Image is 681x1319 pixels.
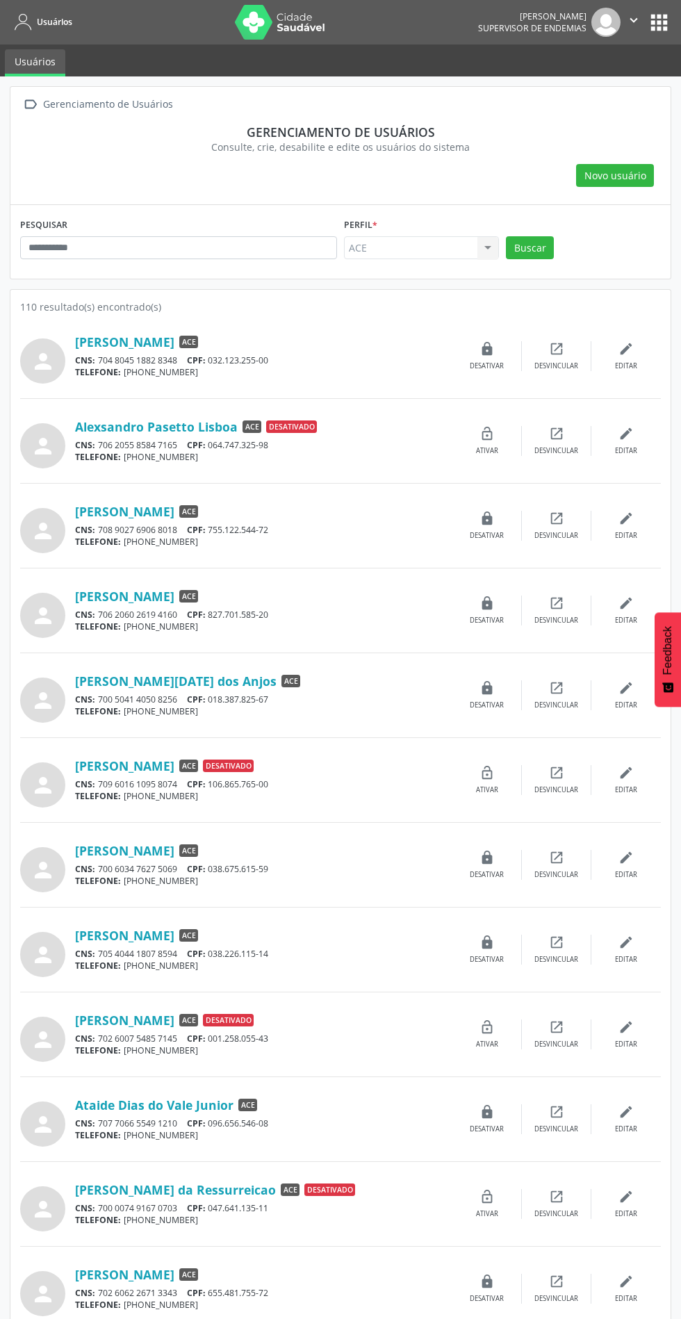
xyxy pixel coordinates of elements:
i: edit [618,935,634,950]
i: open_in_new [549,680,564,696]
span: CNS: [75,863,95,875]
button: apps [647,10,671,35]
div: Desvincular [534,1124,578,1134]
button: Novo usuário [576,164,654,188]
i: person [31,1197,56,1222]
div: Desativar [470,616,504,625]
span: TELEFONE: [75,705,121,717]
span: CNS: [75,439,95,451]
a:  Gerenciamento de Usuários [20,95,175,115]
a: [PERSON_NAME] [75,504,174,519]
div: Desativar [470,701,504,710]
span: Desativado [266,420,317,433]
span: ACE [243,420,261,433]
span: CPF: [187,948,206,960]
i: open_in_new [549,1189,564,1204]
span: CPF: [187,354,206,366]
span: TELEFONE: [75,536,121,548]
div: 705 4044 1807 8594 038.226.115-14 [75,948,452,960]
div: Gerenciamento de usuários [30,124,651,140]
i: open_in_new [549,511,564,526]
div: 700 5041 4050 8256 018.387.825-67 [75,694,452,705]
i: edit [618,1274,634,1289]
i: open_in_new [549,1274,564,1289]
div: Desvincular [534,361,578,371]
span: CPF: [187,1117,206,1129]
i: lock_open [479,426,495,441]
span: Usuários [37,16,72,28]
div: Editar [615,1124,637,1134]
div: 706 2055 8584 7165 064.747.325-98 [75,439,452,451]
div: Ativar [476,1209,498,1219]
div: Editar [615,1294,637,1304]
span: CPF: [187,1202,206,1214]
i: open_in_new [549,596,564,611]
i: person [31,1112,56,1137]
span: ACE [179,760,198,772]
div: Desativar [470,531,504,541]
span: TELEFONE: [75,1129,121,1141]
a: Usuários [10,10,72,33]
a: [PERSON_NAME] [75,334,174,350]
i: lock_open [479,1019,495,1035]
span: CNS: [75,1202,95,1214]
button: Feedback - Mostrar pesquisa [655,612,681,707]
span: Desativado [304,1183,355,1196]
span: TELEFONE: [75,875,121,887]
span: Novo usuário [584,168,646,183]
i: open_in_new [549,426,564,441]
div: 702 6062 2671 3343 655.481.755-72 [75,1287,452,1299]
div: 110 resultado(s) encontrado(s) [20,300,661,314]
div: Ativar [476,446,498,456]
span: TELEFONE: [75,366,121,378]
span: TELEFONE: [75,1044,121,1056]
span: ACE [179,590,198,603]
div: Editar [615,531,637,541]
span: CPF: [187,1287,206,1299]
a: [PERSON_NAME] da Ressurreicao [75,1182,276,1197]
div: Desativar [470,870,504,880]
i: lock [479,680,495,696]
i: person [31,603,56,628]
i: lock [479,1274,495,1289]
i: edit [618,680,634,696]
div: Desvincular [534,870,578,880]
i: edit [618,765,634,780]
div: [PHONE_NUMBER] [75,875,452,887]
span: CNS: [75,778,95,790]
span: ACE [179,1268,198,1281]
div: Editar [615,616,637,625]
span: ACE [179,1014,198,1026]
i: open_in_new [549,850,564,865]
div: [PHONE_NUMBER] [75,705,452,717]
div: Editar [615,1209,637,1219]
i: person [31,942,56,967]
i: edit [618,426,634,441]
div: Desvincular [534,701,578,710]
span: ACE [281,675,300,687]
i: open_in_new [549,935,564,950]
i: lock [479,935,495,950]
div: 704 8045 1882 8348 032.123.255-00 [75,354,452,366]
span: CPF: [187,609,206,621]
div: Consulte, crie, desabilite e edite os usuários do sistema [30,140,651,154]
span: CNS: [75,609,95,621]
span: ACE [179,505,198,518]
span: CPF: [187,778,206,790]
div: 700 6034 7627 5069 038.675.615-59 [75,863,452,875]
i: lock [479,341,495,357]
div: Desvincular [534,1294,578,1304]
div: [PHONE_NUMBER] [75,366,452,378]
div: Desativar [470,1124,504,1134]
div: [PHONE_NUMBER] [75,1129,452,1141]
i: lock [479,596,495,611]
i: person [31,1027,56,1052]
div: Editar [615,955,637,965]
a: [PERSON_NAME] [75,1013,174,1028]
div: Desvincular [534,1209,578,1219]
div: [PERSON_NAME] [478,10,586,22]
span: ACE [179,929,198,942]
span: TELEFONE: [75,790,121,802]
div: Editar [615,701,637,710]
i: person [31,688,56,713]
